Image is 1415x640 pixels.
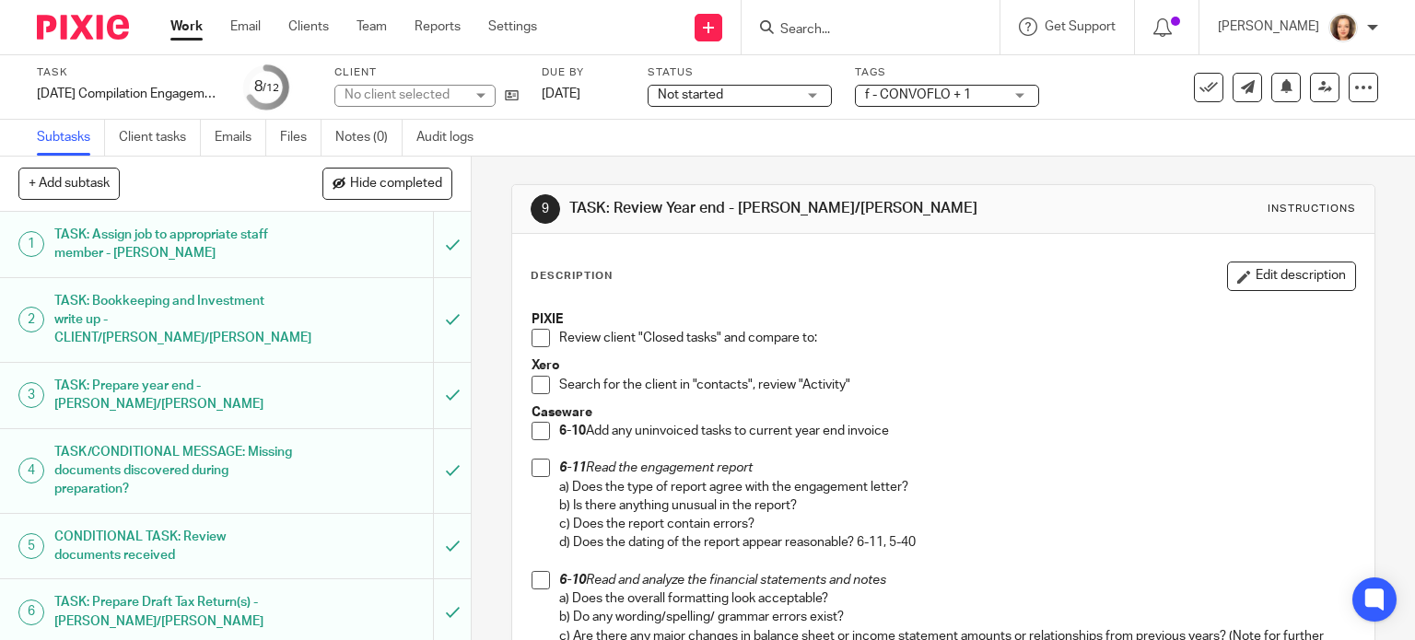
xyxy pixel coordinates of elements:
[416,120,487,156] a: Audit logs
[559,376,1356,394] p: Search for the client in "contacts", review "Activity"
[531,194,560,224] div: 9
[18,458,44,483] div: 4
[532,406,592,419] strong: Caseware
[334,65,519,80] label: Client
[18,382,44,408] div: 3
[559,461,586,474] em: 6-11
[18,533,44,559] div: 5
[778,22,944,39] input: Search
[532,359,560,372] strong: Xero
[559,425,586,437] strong: 6-10
[1218,17,1319,36] p: [PERSON_NAME]
[288,17,329,36] a: Clients
[119,120,201,156] a: Client tasks
[18,168,120,199] button: + Add subtask
[18,231,44,257] div: 1
[569,199,982,218] h1: TASK: Review Year end - [PERSON_NAME]/[PERSON_NAME]
[170,17,203,36] a: Work
[350,177,442,192] span: Hide completed
[54,287,295,353] h1: TASK: Bookkeeping and Investment write up - CLIENT/[PERSON_NAME]/[PERSON_NAME]
[322,168,452,199] button: Hide completed
[1328,13,1358,42] img: avatar-thumb.jpg
[855,65,1039,80] label: Tags
[542,87,580,100] span: [DATE]
[280,120,322,156] a: Files
[648,65,832,80] label: Status
[559,533,1356,552] p: d) Does the dating of the report appear reasonable? 6-11, 5-40
[586,461,753,474] em: Read the engagement report
[559,515,1356,533] p: c) Does the report contain errors?
[542,65,625,80] label: Due by
[215,120,266,156] a: Emails
[559,574,586,587] em: 6-10
[415,17,461,36] a: Reports
[1227,262,1356,291] button: Edit description
[559,422,1356,440] p: Add any uninvoiced tasks to current year end invoice
[559,329,1356,347] p: Review client "Closed tasks" and compare to:
[335,120,403,156] a: Notes (0)
[531,269,613,284] p: Description
[54,221,295,268] h1: TASK: Assign job to appropriate staff member - [PERSON_NAME]
[18,599,44,625] div: 6
[263,83,279,93] small: /12
[559,608,1356,626] p: b) Do any wording/spelling/ grammar errors exist?
[54,438,295,504] h1: TASK/CONDITIONAL MESSAGE: Missing documents discovered during preparation?
[230,17,261,36] a: Email
[254,76,279,98] div: 8
[488,17,537,36] a: Settings
[586,574,886,587] em: Read and analyze the financial statements and notes
[658,88,723,101] span: Not started
[37,85,221,103] div: [DATE] Compilation Engagement
[54,372,295,419] h1: TASK: Prepare year end - [PERSON_NAME]/[PERSON_NAME]
[37,120,105,156] a: Subtasks
[559,496,1356,515] p: b) Is there anything unusual in the report?
[54,588,295,635] h1: TASK: Prepare Draft Tax Return(s) - [PERSON_NAME]/[PERSON_NAME]
[1045,20,1116,33] span: Get Support
[37,85,221,103] div: 2025-02-02 Compilation Engagement
[865,88,971,101] span: f - CONVOFLO + 1
[54,523,295,570] h1: CONDITIONAL TASK: Review documents received
[532,313,563,326] strong: PIXIE
[37,15,129,40] img: Pixie
[357,17,387,36] a: Team
[345,86,464,104] div: No client selected
[18,307,44,332] div: 2
[1268,202,1356,216] div: Instructions
[559,478,1356,496] p: a) Does the type of report agree with the engagement letter?
[559,589,1356,608] p: a) Does the overall formatting look acceptable?
[37,65,221,80] label: Task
